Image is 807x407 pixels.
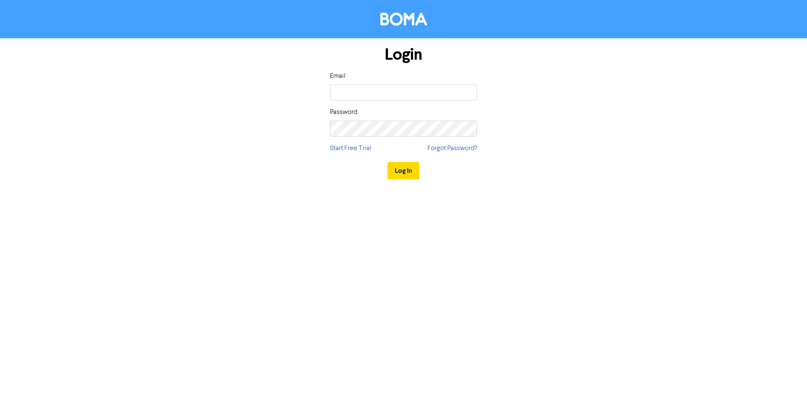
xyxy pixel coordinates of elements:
[330,143,372,153] a: Start Free Trial
[330,107,357,117] label: Password
[330,45,477,64] h1: Login
[330,71,345,81] label: Email
[380,13,427,26] img: BOMA Logo
[765,367,807,407] iframe: Chat Widget
[427,143,477,153] a: Forgot Password?
[388,162,419,180] button: Log In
